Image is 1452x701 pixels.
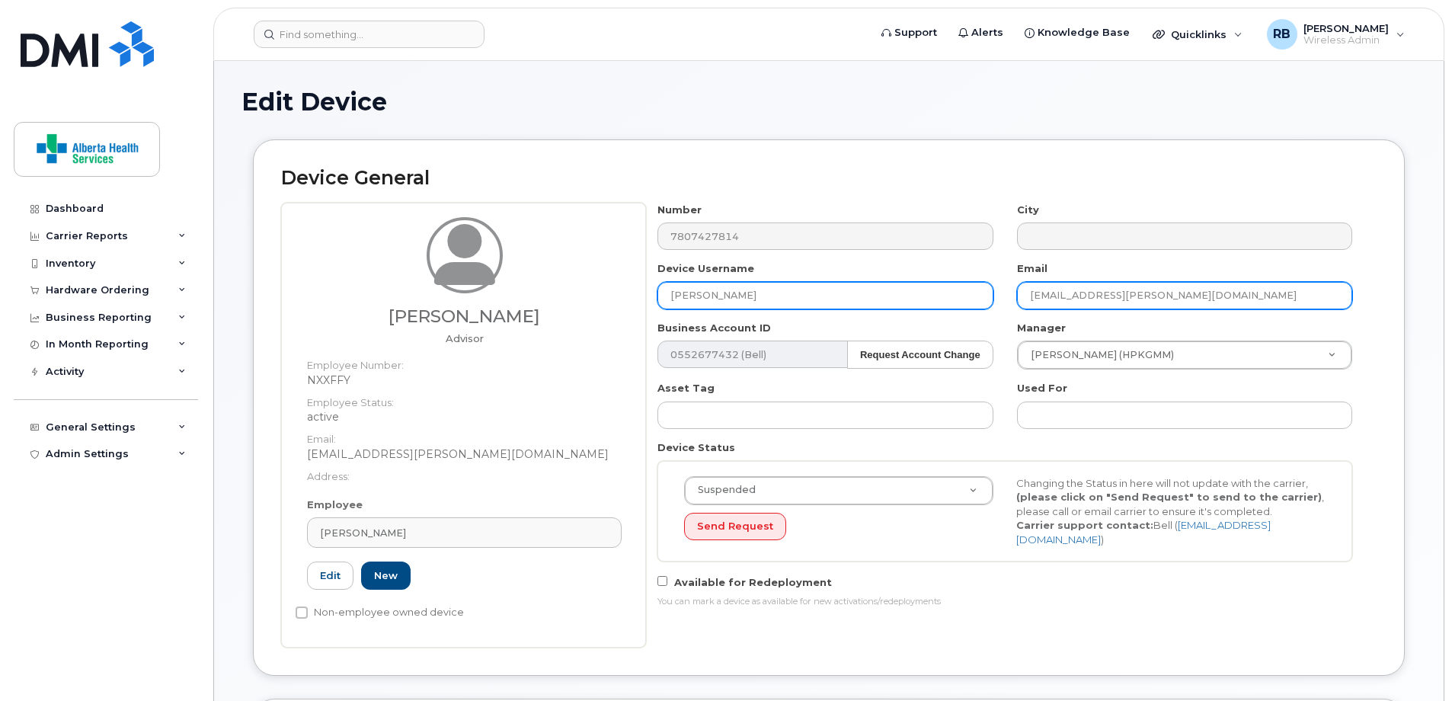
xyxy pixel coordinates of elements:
dd: active [307,409,622,424]
label: Asset Tag [657,381,715,395]
label: Device Status [657,440,735,455]
div: You can mark a device as available for new activations/redeployments [657,596,1352,608]
label: Employee [307,498,363,512]
dd: [EMAIL_ADDRESS][PERSON_NAME][DOMAIN_NAME] [307,447,622,462]
strong: Carrier support contact: [1016,519,1153,531]
a: [EMAIL_ADDRESS][DOMAIN_NAME] [1016,519,1271,546]
label: City [1017,203,1039,217]
input: Non-employee owned device [296,607,308,619]
dt: Address: [307,462,622,484]
a: [PERSON_NAME] (HPKGMM) [1018,341,1351,369]
div: Changing the Status in here will not update with the carrier, , please call or email carrier to e... [1005,476,1337,547]
label: Used For [1017,381,1067,395]
strong: Request Account Change [860,349,980,360]
button: Send Request [684,513,786,541]
dt: Employee Status: [307,388,622,410]
a: Edit [307,562,353,590]
label: Business Account ID [657,321,771,335]
strong: (please click on "Send Request" to send to the carrier) [1016,491,1322,503]
span: [PERSON_NAME] [320,526,406,540]
h3: [PERSON_NAME] [307,307,622,326]
label: Number [657,203,702,217]
span: Available for Redeployment [674,576,832,588]
span: Suspended [689,483,756,497]
a: New [361,562,411,590]
dd: NXXFFY [307,373,622,388]
label: Non-employee owned device [296,603,464,622]
input: Available for Redeployment [657,576,667,586]
h2: Device General [281,168,1377,189]
span: [PERSON_NAME] (HPKGMM) [1022,348,1174,362]
button: Request Account Change [847,341,993,369]
label: Email [1017,261,1047,276]
span: Job title [446,332,484,344]
dt: Employee Number: [307,350,622,373]
h1: Edit Device [241,88,1416,115]
a: [PERSON_NAME] [307,517,622,548]
label: Device Username [657,261,754,276]
dt: Email: [307,424,622,447]
label: Manager [1017,321,1066,335]
a: Suspended [685,477,993,504]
